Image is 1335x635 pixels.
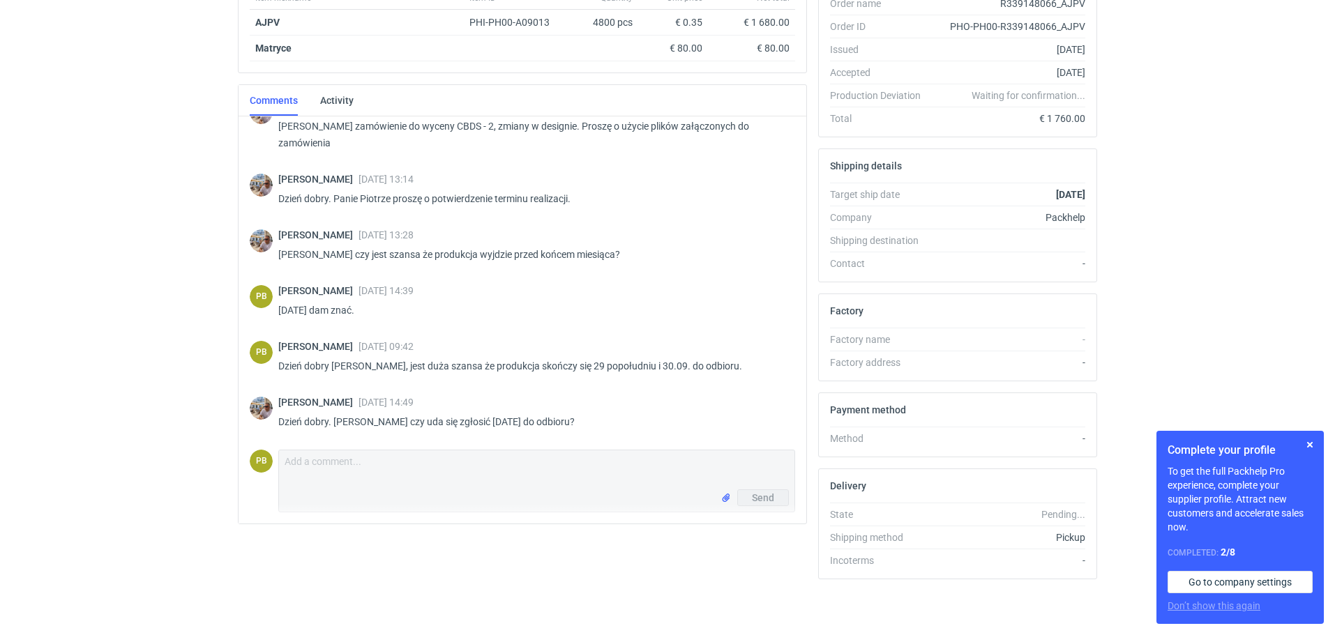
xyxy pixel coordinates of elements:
[830,553,932,567] div: Incoterms
[359,397,414,408] span: [DATE] 14:49
[278,229,359,240] span: [PERSON_NAME]
[830,355,932,369] div: Factory address
[1168,545,1313,560] div: Completed:
[752,493,774,503] span: Send
[1168,571,1313,593] a: Go to company settings
[278,246,784,263] p: [PERSON_NAME] czy jest szansa że produkcja wyjdzie przed końcem miesiąca?
[1168,442,1313,459] h1: Complete your profile
[1221,546,1235,558] strong: 2 / 8
[830,305,863,316] h2: Factory
[278,174,359,185] span: [PERSON_NAME]
[932,211,1085,224] div: Packhelp
[714,15,790,29] div: € 1 680.00
[1041,509,1085,520] em: Pending...
[250,397,273,420] img: Michał Palasek
[1302,436,1318,453] button: Skip for now
[278,190,784,207] p: Dzień dobry. Panie Piotrze proszę o potwierdzenie terminu realizacji.
[932,257,1085,270] div: -
[830,507,932,521] div: State
[830,211,932,224] div: Company
[830,160,902,171] h2: Shipping details
[359,229,414,240] span: [DATE] 13:28
[932,431,1085,445] div: -
[278,118,784,151] p: [PERSON_NAME] zamówienie do wyceny CBDS - 2, zmiany w designie. Proszę o użycie plików załączonyc...
[644,41,702,55] div: € 80.00
[830,188,932,201] div: Target ship date
[830,257,932,270] div: Contact
[830,43,932,56] div: Issued
[1168,464,1313,534] p: To get the full Packhelp Pro experience, complete your supplier profile. Attract new customers an...
[830,20,932,33] div: Order ID
[278,302,784,319] p: [DATE] dam znać.
[830,234,932,247] div: Shipping destination
[932,553,1085,567] div: -
[830,404,906,415] h2: Payment method
[278,358,784,374] p: Dzień dobry [PERSON_NAME], jest duża szansa że produkcja skończy się 29 popołudniu i 30.09. do od...
[469,15,563,29] div: PHI-PH00-A09013
[320,85,354,116] a: Activity
[1168,599,1260,613] button: Don’t show this again
[830,112,932,125] div: Total
[932,20,1085,33] div: PHO-PH00-R339148066_AJPV
[932,43,1085,56] div: [DATE]
[932,112,1085,125] div: € 1 760.00
[250,85,298,116] a: Comments
[255,43,292,54] strong: Matryce
[359,341,414,352] span: [DATE] 09:42
[250,174,273,197] img: Michał Palasek
[250,285,273,308] figcaption: PB
[737,489,789,506] button: Send
[644,15,702,29] div: € 0.35
[830,431,932,445] div: Method
[932,530,1085,544] div: Pickup
[278,341,359,352] span: [PERSON_NAME]
[250,229,273,252] img: Michał Palasek
[714,41,790,55] div: € 80.00
[250,341,273,364] figcaption: PB
[932,332,1085,346] div: -
[972,89,1085,102] em: Waiting for confirmation...
[278,397,359,408] span: [PERSON_NAME]
[932,66,1085,79] div: [DATE]
[278,285,359,296] span: [PERSON_NAME]
[830,89,932,102] div: Production Deviation
[830,332,932,346] div: Factory name
[250,450,273,473] div: Piotr Bożek
[830,480,866,491] h2: Delivery
[932,355,1085,369] div: -
[830,530,932,544] div: Shipping method
[278,413,784,430] p: Dzień dobry. [PERSON_NAME] czy uda się zgłosić [DATE] do odbioru?
[250,285,273,308] div: Piotr Bożek
[250,341,273,364] div: Piotr Bożek
[250,450,273,473] figcaption: PB
[568,10,638,36] div: 4800 pcs
[359,174,414,185] span: [DATE] 13:14
[830,66,932,79] div: Accepted
[255,17,280,28] a: AJPV
[1056,189,1085,200] strong: [DATE]
[359,285,414,296] span: [DATE] 14:39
